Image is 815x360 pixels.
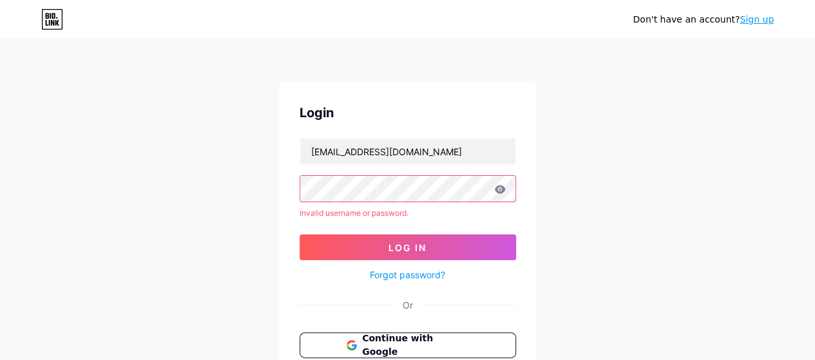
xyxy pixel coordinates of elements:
span: Log In [388,242,427,253]
a: Forgot password? [370,268,445,281]
div: Invalid username or password. [300,207,516,219]
input: Username [300,138,515,164]
button: Continue with Google [300,332,516,358]
span: Continue with Google [362,332,468,359]
a: Sign up [740,14,774,24]
button: Log In [300,234,516,260]
div: Don't have an account? [633,13,774,26]
div: Login [300,103,516,122]
div: Or [403,298,413,312]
